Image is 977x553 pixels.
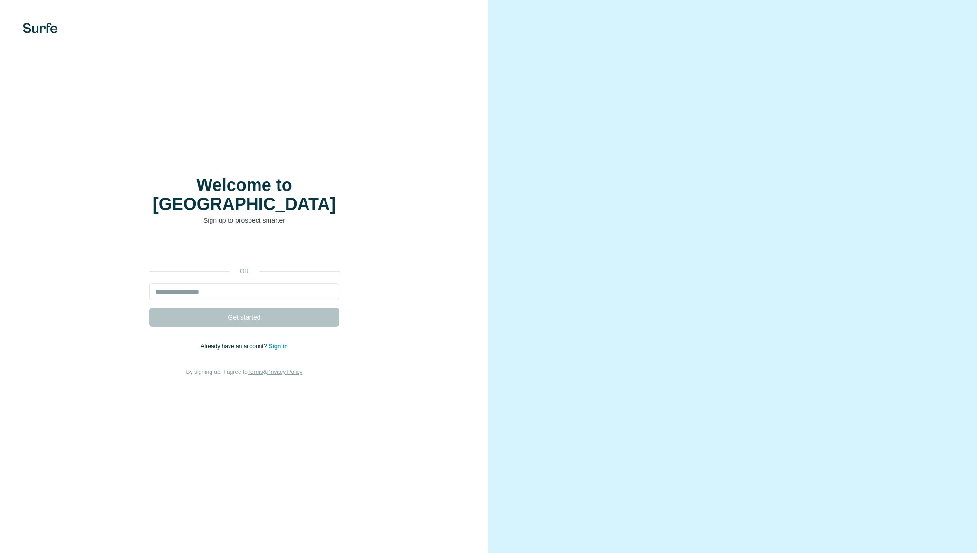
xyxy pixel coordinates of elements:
p: or [229,267,259,276]
h1: Welcome to [GEOGRAPHIC_DATA] [149,176,339,214]
p: Sign up to prospect smarter [149,216,339,225]
a: Terms [248,369,263,375]
span: By signing up, I agree to & [186,369,303,375]
a: Privacy Policy [267,369,303,375]
iframe: Knop Inloggen met Google [144,239,344,260]
a: Sign in [268,343,287,350]
img: Surfe's logo [23,23,57,33]
span: Already have an account? [201,343,269,350]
